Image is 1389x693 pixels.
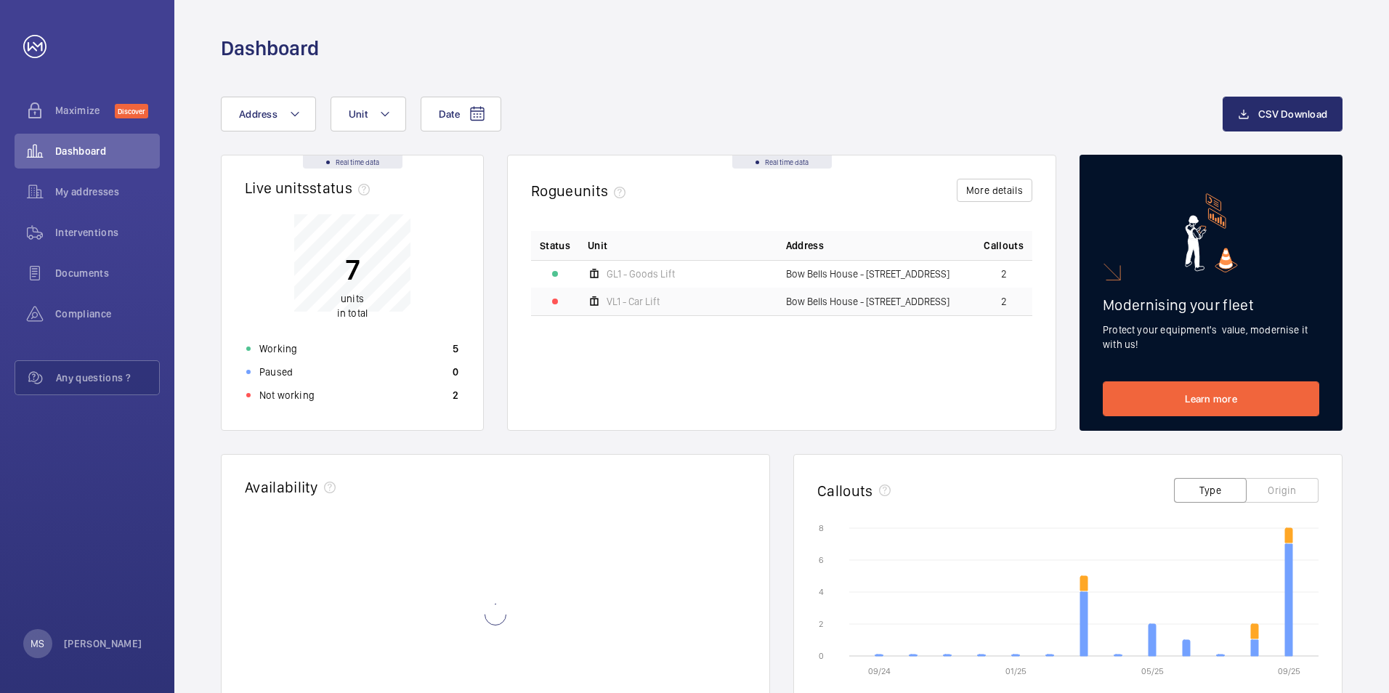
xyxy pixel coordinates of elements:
p: in total [337,291,368,320]
p: 0 [453,365,458,379]
span: My addresses [55,185,160,199]
p: 5 [453,341,458,356]
button: CSV Download [1223,97,1343,131]
p: Working [259,341,297,356]
span: Dashboard [55,144,160,158]
span: Date [439,108,460,120]
h2: Availability [245,478,318,496]
h2: Live units [245,179,376,197]
span: Bow Bells House - [STREET_ADDRESS] [786,296,949,307]
span: GL1 - Goods Lift [607,269,675,279]
span: 2 [1001,296,1007,307]
button: More details [957,179,1032,202]
h2: Modernising your fleet [1103,296,1319,314]
p: Not working [259,388,315,402]
p: MS [31,636,44,651]
span: Unit [588,238,607,253]
button: Date [421,97,501,131]
span: Discover [115,104,148,118]
span: Any questions ? [56,370,159,385]
text: 09/25 [1278,666,1300,676]
text: 01/25 [1005,666,1026,676]
button: Address [221,97,316,131]
p: Protect your equipment's value, modernise it with us! [1103,323,1319,352]
text: 6 [819,555,824,565]
span: Interventions [55,225,160,240]
span: Callouts [984,238,1024,253]
text: 09/24 [868,666,891,676]
p: Status [540,238,570,253]
p: Paused [259,365,293,379]
span: units [574,182,632,200]
text: 05/25 [1141,666,1164,676]
text: 2 [819,619,823,629]
h2: Callouts [817,482,873,500]
text: 0 [819,651,824,661]
span: CSV Download [1258,108,1327,120]
p: [PERSON_NAME] [64,636,142,651]
button: Origin [1246,478,1319,503]
h2: Rogue [531,182,631,200]
span: Documents [55,266,160,280]
a: Learn more [1103,381,1319,416]
div: Real time data [732,155,832,169]
span: Address [239,108,278,120]
span: Maximize [55,103,115,118]
span: Address [786,238,824,253]
text: 4 [819,587,824,597]
span: status [309,179,376,197]
button: Type [1174,478,1247,503]
img: marketing-card.svg [1185,193,1238,272]
button: Unit [331,97,406,131]
div: Real time data [303,155,402,169]
span: Bow Bells House - [STREET_ADDRESS] [786,269,949,279]
span: 2 [1001,269,1007,279]
span: Compliance [55,307,160,321]
h1: Dashboard [221,35,319,62]
text: 8 [819,523,824,533]
span: VL1 - Car Lift [607,296,660,307]
p: 2 [453,388,458,402]
span: Unit [349,108,368,120]
span: units [341,293,364,304]
p: 7 [337,251,368,288]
